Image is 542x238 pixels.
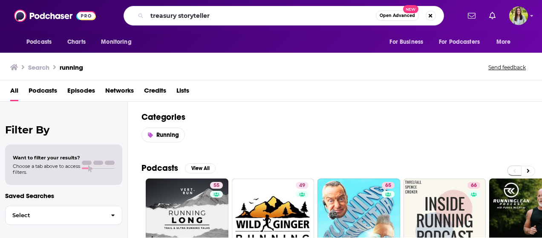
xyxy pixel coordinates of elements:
[141,112,528,122] h2: Categories
[144,84,166,101] a: Credits
[101,36,131,48] span: Monitoring
[509,6,528,25] span: Logged in as meaghanyoungblood
[124,6,444,25] div: Search podcasts, credits, & more...
[29,84,57,101] a: Podcasts
[213,181,219,190] span: 55
[28,63,49,71] h3: Search
[105,84,134,101] a: Networks
[26,36,52,48] span: Podcasts
[496,36,511,48] span: More
[141,163,216,173] a: PodcastsView All
[509,6,528,25] img: User Profile
[5,124,122,136] h2: Filter By
[403,5,418,13] span: New
[20,34,63,50] button: open menu
[185,163,216,173] button: View All
[141,127,185,142] a: Running
[13,163,80,175] span: Choose a tab above to access filters.
[467,182,480,189] a: 66
[383,34,434,50] button: open menu
[67,84,95,101] a: Episodes
[380,14,415,18] span: Open Advanced
[141,163,178,173] h2: Podcasts
[210,182,223,189] a: 55
[296,182,308,189] a: 49
[389,36,423,48] span: For Business
[14,8,96,24] img: Podchaser - Follow, Share and Rate Podcasts
[490,34,522,50] button: open menu
[464,8,479,23] a: Show notifications dropdown
[60,63,83,71] h3: running
[382,182,395,189] a: 65
[176,84,189,101] a: Lists
[67,36,86,48] span: Charts
[471,181,477,190] span: 66
[439,36,480,48] span: For Podcasters
[95,34,142,50] button: open menu
[62,34,91,50] a: Charts
[509,6,528,25] button: Show profile menu
[5,192,122,200] p: Saved Searches
[385,181,391,190] span: 65
[13,155,80,161] span: Want to filter your results?
[156,131,179,139] span: Running
[376,11,419,21] button: Open AdvancedNew
[10,84,18,101] a: All
[486,8,499,23] a: Show notifications dropdown
[486,64,528,71] button: Send feedback
[147,9,376,23] input: Search podcasts, credits, & more...
[5,206,122,225] button: Select
[433,34,492,50] button: open menu
[6,212,104,218] span: Select
[299,181,305,190] span: 49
